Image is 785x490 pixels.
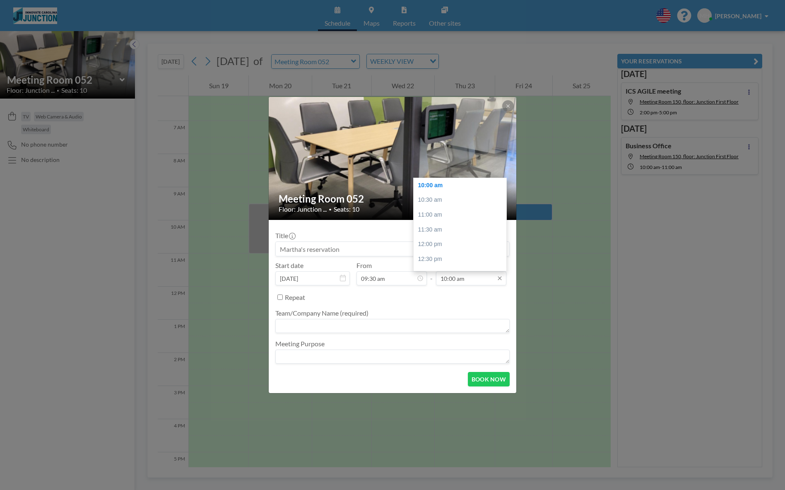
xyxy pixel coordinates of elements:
[276,242,509,256] input: Martha's reservation
[279,205,327,213] span: Floor: Junction ...
[414,237,510,252] div: 12:00 pm
[414,252,510,267] div: 12:30 pm
[285,293,305,302] label: Repeat
[279,193,507,205] h2: Meeting Room 052
[430,264,433,282] span: -
[414,266,510,281] div: 01:00 pm
[275,340,325,348] label: Meeting Purpose
[468,372,510,386] button: BOOK NOW
[334,205,359,213] span: Seats: 10
[329,206,332,212] span: •
[269,96,517,221] img: 537.jpg
[275,232,295,240] label: Title
[414,208,510,222] div: 11:00 am
[356,261,372,270] label: From
[414,193,510,208] div: 10:30 am
[414,178,510,193] div: 10:00 am
[414,222,510,237] div: 11:30 am
[275,309,368,317] label: Team/Company Name (required)
[275,261,303,270] label: Start date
